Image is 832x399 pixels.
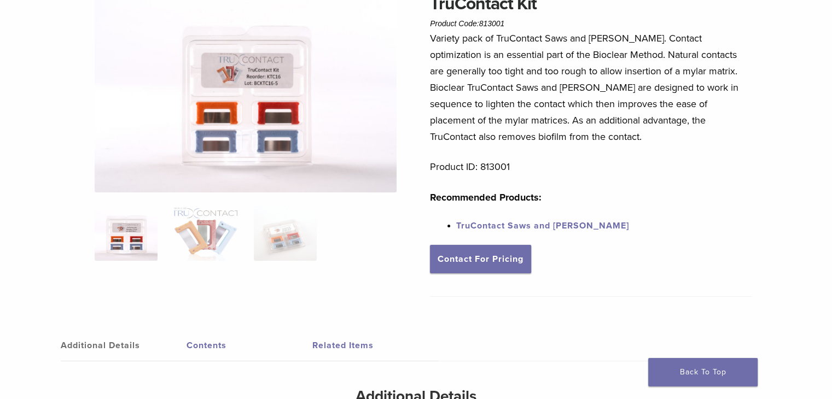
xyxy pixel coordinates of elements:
strong: Recommended Products: [430,191,542,203]
p: Variety pack of TruContact Saws and [PERSON_NAME]. Contact optimization is an essential part of t... [430,30,752,145]
a: Contact For Pricing [430,245,531,273]
a: Contents [187,330,312,361]
img: TruContact-Assorted-1-324x324.jpg [95,206,158,261]
a: Related Items [312,330,438,361]
a: TruContact Saws and [PERSON_NAME] [456,220,629,231]
a: Additional Details [61,330,187,361]
img: TruContact Kit - Image 2 [174,206,237,261]
span: 813001 [479,19,505,28]
span: Product Code: [430,19,504,28]
a: Back To Top [648,358,758,386]
p: Product ID: 813001 [430,159,752,175]
img: TruContact Kit - Image 3 [254,206,317,261]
